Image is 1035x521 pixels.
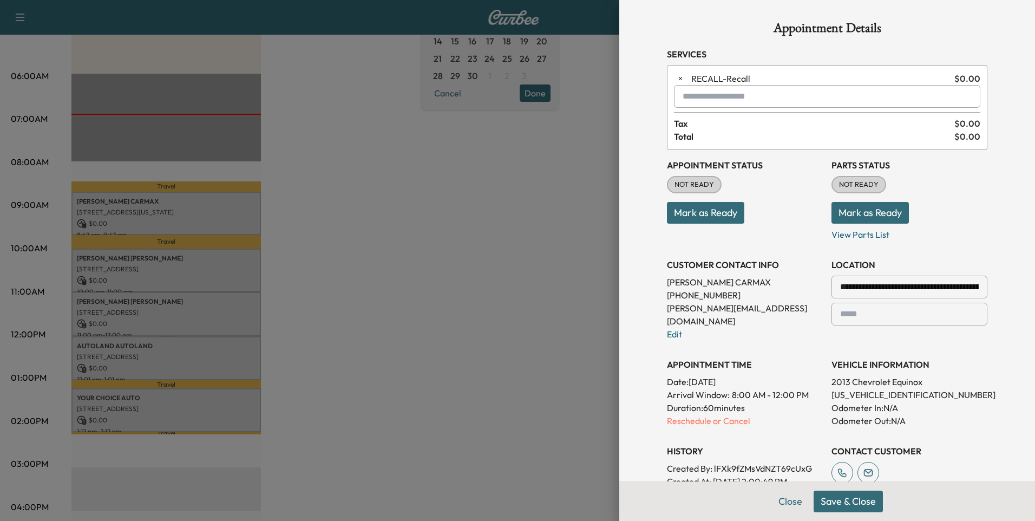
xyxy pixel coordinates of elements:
p: Date: [DATE] [667,375,823,388]
h1: Appointment Details [667,22,987,39]
h3: Parts Status [831,159,987,172]
p: Arrival Window: [667,388,823,401]
p: Duration: 60 minutes [667,401,823,414]
button: Close [771,491,809,512]
a: Edit [667,329,682,340]
span: $ 0.00 [954,130,980,143]
p: 2013 Chevrolet Equinox [831,375,987,388]
span: Recall [691,72,950,85]
h3: CUSTOMER CONTACT INFO [667,258,823,271]
h3: APPOINTMENT TIME [667,358,823,371]
h3: History [667,445,823,458]
span: NOT READY [668,179,720,190]
p: Reschedule or Cancel [667,414,823,427]
p: [US_VEHICLE_IDENTIFICATION_NUMBER] [831,388,987,401]
h3: CONTACT CUSTOMER [831,445,987,458]
h3: LOCATION [831,258,987,271]
p: [PERSON_NAME] CARMAX [667,276,823,289]
p: Created At : [DATE] 2:00:49 PM [667,475,823,488]
h3: Services [667,48,987,61]
h3: Appointment Status [667,159,823,172]
button: Save & Close [814,491,883,512]
p: Odometer Out: N/A [831,414,987,427]
button: Mark as Ready [667,202,744,224]
p: Odometer In: N/A [831,401,987,414]
p: Created By : lFXk9fZMsVdNZT69cUxG [667,462,823,475]
span: Total [674,130,954,143]
span: 8:00 AM - 12:00 PM [732,388,809,401]
span: $ 0.00 [954,72,980,85]
p: [PERSON_NAME][EMAIL_ADDRESS][DOMAIN_NAME] [667,302,823,328]
p: View Parts List [831,224,987,241]
span: Tax [674,117,954,130]
span: NOT READY [833,179,885,190]
p: [PHONE_NUMBER] [667,289,823,302]
h3: VEHICLE INFORMATION [831,358,987,371]
button: Mark as Ready [831,202,909,224]
span: $ 0.00 [954,117,980,130]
